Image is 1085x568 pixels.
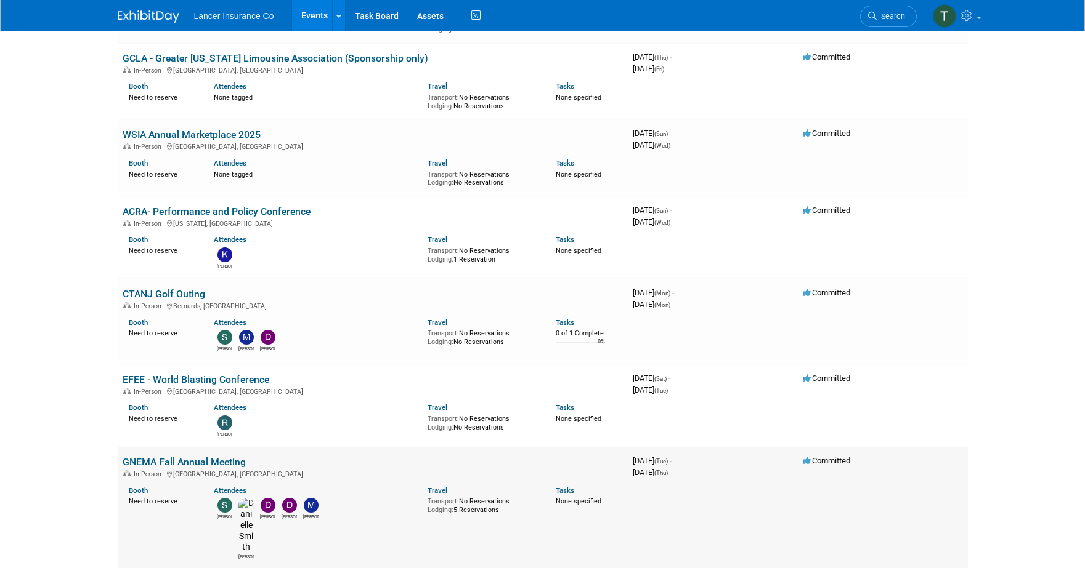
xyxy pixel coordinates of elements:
a: Attendees [214,318,246,327]
span: Committed [803,129,850,138]
div: None tagged [214,168,418,179]
span: - [672,288,674,297]
span: (Sun) [654,207,668,214]
span: In-Person [134,302,165,310]
a: Booth [129,235,148,244]
span: Committed [803,52,850,62]
a: Travel [428,486,447,495]
a: Tasks [556,318,574,327]
td: 0% [598,338,605,355]
span: None specified [556,415,601,423]
div: Danielle Smith [238,553,254,560]
img: Danielle Smith [238,498,254,553]
span: [DATE] [633,300,670,309]
span: Lodging: [428,506,453,514]
span: [DATE] [633,129,672,138]
span: In-Person [134,143,165,151]
div: Need to reserve [129,91,196,102]
a: Search [860,6,917,27]
div: No Reservations 1 Reservation [428,244,537,263]
span: Transport: [428,247,459,255]
img: Dennis Kelly [261,330,275,345]
span: - [668,374,670,383]
span: None specified [556,497,601,505]
img: In-Person Event [123,470,131,476]
span: (Fri) [654,66,664,73]
div: No Reservations No Reservations [428,91,537,110]
div: Dennis Kelly [260,345,275,352]
div: [GEOGRAPHIC_DATA], [GEOGRAPHIC_DATA] [123,65,623,74]
img: Terrence Forrest [933,4,956,28]
a: Attendees [214,235,246,244]
div: Need to reserve [129,327,196,338]
img: In-Person Event [123,66,131,73]
span: (Mon) [654,290,670,297]
a: Booth [129,82,148,90]
span: In-Person [134,470,165,478]
span: Search [877,12,905,21]
span: [DATE] [633,52,672,62]
a: Tasks [556,82,574,90]
span: - [670,456,672,465]
a: Travel [428,403,447,412]
span: Transport: [428,329,459,337]
span: [DATE] [633,217,670,226]
a: Booth [129,486,148,495]
a: EFEE - World Blasting Conference [123,374,269,385]
span: [DATE] [633,206,672,215]
span: Lodging: [428,423,453,431]
a: WSIA Annual Marketplace 2025 [123,129,261,140]
span: Lodging: [428,178,453,186]
a: Tasks [556,403,574,412]
img: Michael Arcario [304,498,319,513]
span: (Sat) [654,375,667,382]
span: (Tue) [654,387,668,394]
span: Committed [803,374,850,383]
a: GCLA - Greater [US_STATE] Limousine Association (Sponsorship only) [123,52,428,64]
img: ExhibitDay [118,10,179,23]
span: In-Person [134,66,165,74]
div: No Reservations No Reservations [428,327,537,346]
span: In-Person [134,220,165,228]
span: - [670,206,672,215]
span: - [670,52,672,62]
span: Transport: [428,170,459,178]
span: Committed [803,456,850,465]
div: Dana Turilli [282,513,297,520]
span: [DATE] [633,288,674,297]
a: Booth [129,318,148,327]
img: kathy egan [217,247,232,262]
a: GNEMA Fall Annual Meeting [123,456,246,468]
span: Lodging: [428,255,453,263]
img: Ralph Burnham [217,415,232,430]
span: Lodging: [428,338,453,346]
div: Bernards, [GEOGRAPHIC_DATA] [123,300,623,310]
span: (Wed) [654,142,670,149]
span: Transport: [428,497,459,505]
span: - [670,129,672,138]
div: kathy egan [217,262,232,270]
div: Steven O'Shea [217,513,232,520]
img: Dana Turilli [282,498,297,513]
div: None tagged [214,91,418,102]
div: [US_STATE], [GEOGRAPHIC_DATA] [123,218,623,228]
a: Attendees [214,403,246,412]
a: Booth [129,159,148,167]
span: Transport: [428,94,459,102]
img: In-Person Event [123,302,131,308]
div: Need to reserve [129,495,196,506]
a: Tasks [556,486,574,495]
a: CTANJ Golf Outing [123,288,205,300]
img: In-Person Event [123,220,131,226]
a: Travel [428,235,447,244]
span: None specified [556,170,601,178]
div: Michael Arcario [303,513,319,520]
a: Attendees [214,159,246,167]
a: Tasks [556,159,574,167]
span: (Thu) [654,54,668,61]
a: Travel [428,318,447,327]
img: Dennis Kelly [261,498,275,513]
span: Lodging: [428,102,453,110]
div: Steven O'Shea [217,345,232,352]
span: None specified [556,247,601,255]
